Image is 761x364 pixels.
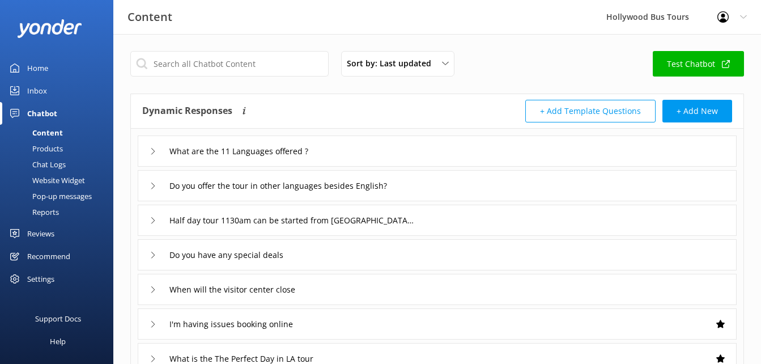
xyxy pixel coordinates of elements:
[17,19,82,38] img: yonder-white-logo.png
[347,57,438,70] span: Sort by: Last updated
[7,156,113,172] a: Chat Logs
[7,156,66,172] div: Chat Logs
[7,141,63,156] div: Products
[27,268,54,290] div: Settings
[7,172,85,188] div: Website Widget
[27,245,70,268] div: Recommend
[525,100,656,122] button: + Add Template Questions
[653,51,744,77] a: Test Chatbot
[50,330,66,353] div: Help
[27,79,47,102] div: Inbox
[7,188,92,204] div: Pop-up messages
[35,307,81,330] div: Support Docs
[7,188,113,204] a: Pop-up messages
[7,125,113,141] a: Content
[662,100,732,122] button: + Add New
[7,125,63,141] div: Content
[7,141,113,156] a: Products
[7,204,59,220] div: Reports
[27,102,57,125] div: Chatbot
[7,204,113,220] a: Reports
[27,57,48,79] div: Home
[127,8,172,26] h3: Content
[7,172,113,188] a: Website Widget
[142,100,232,122] h4: Dynamic Responses
[130,51,329,77] input: Search all Chatbot Content
[27,222,54,245] div: Reviews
